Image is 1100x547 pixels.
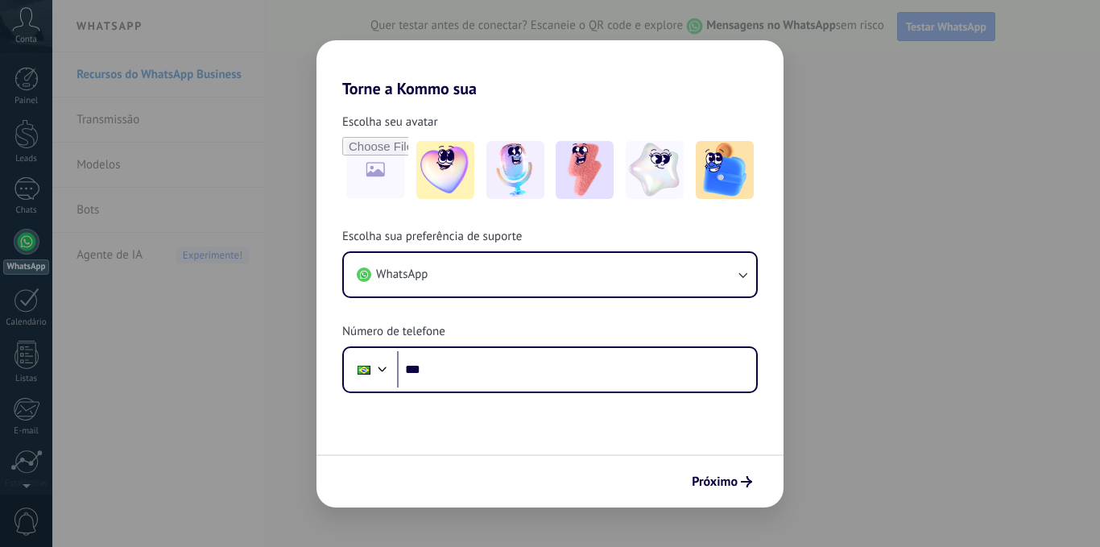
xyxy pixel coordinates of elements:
[342,324,445,340] span: Número de telefone
[344,253,756,296] button: WhatsApp
[349,353,379,387] div: Brazil: + 55
[696,141,754,199] img: -5.jpeg
[626,141,684,199] img: -4.jpeg
[556,141,614,199] img: -3.jpeg
[486,141,544,199] img: -2.jpeg
[376,267,428,283] span: WhatsApp
[692,476,738,487] span: Próximo
[342,114,438,131] span: Escolha seu avatar
[316,40,784,98] h2: Torne a Kommo sua
[342,229,522,245] span: Escolha sua preferência de suporte
[684,468,759,495] button: Próximo
[416,141,474,199] img: -1.jpeg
